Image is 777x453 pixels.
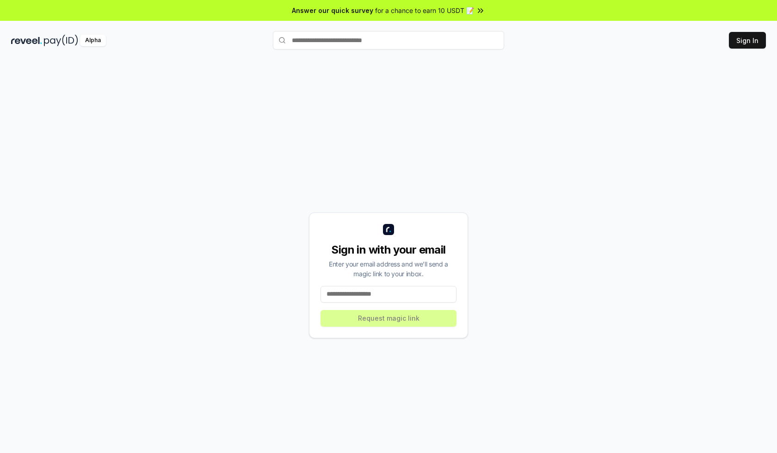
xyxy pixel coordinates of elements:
[729,32,766,49] button: Sign In
[44,35,78,46] img: pay_id
[80,35,106,46] div: Alpha
[375,6,474,15] span: for a chance to earn 10 USDT 📝
[321,259,456,279] div: Enter your email address and we’ll send a magic link to your inbox.
[11,35,42,46] img: reveel_dark
[292,6,373,15] span: Answer our quick survey
[321,242,456,257] div: Sign in with your email
[383,224,394,235] img: logo_small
